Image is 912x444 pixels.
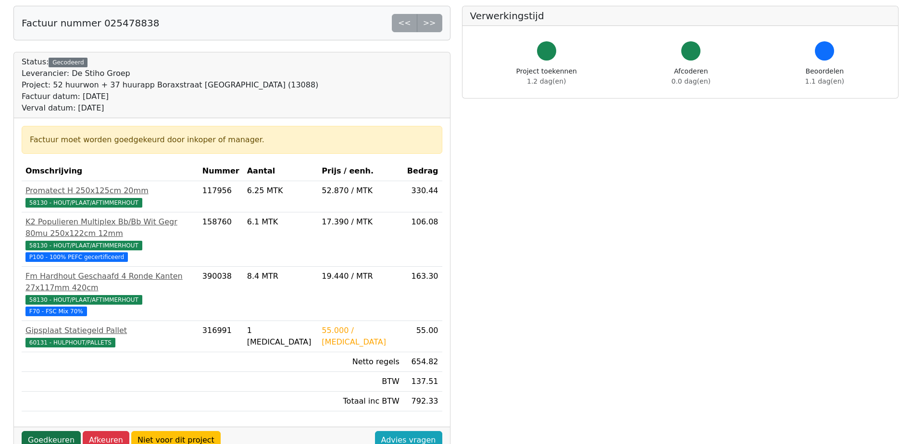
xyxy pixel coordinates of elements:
[22,79,318,91] div: Project: 52 huurwon + 37 huurapp Boraxstraat [GEOGRAPHIC_DATA] (13088)
[318,372,403,392] td: BTW
[199,161,243,181] th: Nummer
[25,271,195,294] div: Fm Hardhout Geschaafd 4 Ronde Kanten 27x117mm 420cm
[22,91,318,102] div: Factuur datum: [DATE]
[22,17,159,29] h5: Factuur nummer 025478838
[199,181,243,212] td: 117956
[25,185,195,197] div: Promatect H 250x125cm 20mm
[403,392,442,411] td: 792.33
[805,77,844,85] span: 1.1 dag(en)
[516,66,577,86] div: Project toekennen
[672,66,711,86] div: Afcoderen
[322,185,399,197] div: 52.870 / MTK
[318,392,403,411] td: Totaal inc BTW
[25,252,128,262] span: P100 - 100% PEFC gecertificeerd
[403,321,442,352] td: 55.00
[403,372,442,392] td: 137.51
[199,267,243,321] td: 390038
[22,56,318,114] div: Status:
[25,216,195,239] div: K2 Populieren Multiplex Bb/Bb Wit Gegr 80mu 250x122cm 12mm
[403,181,442,212] td: 330.44
[25,325,195,348] a: Gipsplaat Statiegeld Pallet60131 - HULPHOUT/PALLETS
[25,185,195,208] a: Promatect H 250x125cm 20mm58130 - HOUT/PLAAT/AFTIMMERHOUT
[470,10,891,22] h5: Verwerkingstijd
[672,77,711,85] span: 0.0 dag(en)
[403,267,442,321] td: 163.30
[22,161,199,181] th: Omschrijving
[30,134,434,146] div: Factuur moet worden goedgekeurd door inkoper of manager.
[199,212,243,267] td: 158760
[318,161,403,181] th: Prijs / eenh.
[25,295,142,305] span: 58130 - HOUT/PLAAT/AFTIMMERHOUT
[322,271,399,282] div: 19.440 / MTR
[199,321,243,352] td: 316991
[403,212,442,267] td: 106.08
[403,352,442,372] td: 654.82
[322,216,399,228] div: 17.390 / MTK
[527,77,566,85] span: 1.2 dag(en)
[25,307,87,316] span: F70 - FSC Mix 70%
[25,271,195,317] a: Fm Hardhout Geschaafd 4 Ronde Kanten 27x117mm 420cm58130 - HOUT/PLAAT/AFTIMMERHOUT F70 - FSC Mix 70%
[805,66,844,86] div: Beoordelen
[25,198,142,208] span: 58130 - HOUT/PLAAT/AFTIMMERHOUT
[247,271,314,282] div: 8.4 MTR
[243,161,318,181] th: Aantal
[22,68,318,79] div: Leverancier: De Stiho Groep
[25,338,115,347] span: 60131 - HULPHOUT/PALLETS
[49,58,87,67] div: Gecodeerd
[247,216,314,228] div: 6.1 MTK
[25,216,195,262] a: K2 Populieren Multiplex Bb/Bb Wit Gegr 80mu 250x122cm 12mm58130 - HOUT/PLAAT/AFTIMMERHOUT P100 - ...
[25,241,142,250] span: 58130 - HOUT/PLAAT/AFTIMMERHOUT
[25,325,195,336] div: Gipsplaat Statiegeld Pallet
[247,325,314,348] div: 1 [MEDICAL_DATA]
[322,325,399,348] div: 55.000 / [MEDICAL_DATA]
[403,161,442,181] th: Bedrag
[318,352,403,372] td: Netto regels
[247,185,314,197] div: 6.25 MTK
[22,102,318,114] div: Verval datum: [DATE]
